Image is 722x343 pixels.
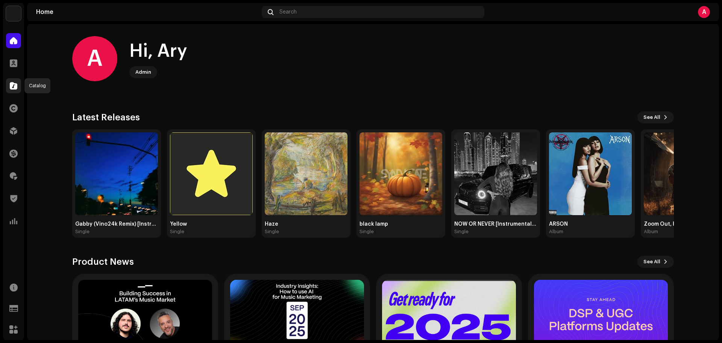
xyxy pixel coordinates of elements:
[643,254,660,269] span: See All
[135,68,151,77] div: Admin
[637,111,674,123] button: See All
[129,39,187,63] div: Hi, Ary
[454,229,469,235] div: Single
[170,221,253,227] div: Yellow
[637,256,674,268] button: See All
[644,229,658,235] div: Album
[72,36,117,81] div: A
[454,221,537,227] div: NOW OR NEVER [Instrumental - Sped Up]
[265,221,347,227] div: Haze
[265,229,279,235] div: Single
[36,9,259,15] div: Home
[549,229,563,235] div: Album
[170,229,184,235] div: Single
[549,221,632,227] div: ARSON
[75,221,158,227] div: Gabby (Vino24k Remix) [Instrumental]
[6,6,21,21] img: bb549e82-3f54-41b5-8d74-ce06bd45c366
[170,132,253,215] img: 34eeb9b7-d34d-4052-b397-cfb8e37a3cac
[359,221,442,227] div: black lamp
[279,9,297,15] span: Search
[72,111,140,123] h3: Latest Releases
[698,6,710,18] div: A
[549,132,632,215] img: 6cbebb1e-2958-402e-9274-e82c24d508c0
[359,229,374,235] div: Single
[454,132,537,215] img: ee1c102d-ee65-46d7-aa5e-be3f51716079
[265,132,347,215] img: e052f7e1-7f5f-452c-9df2-d972577f1051
[72,256,134,268] h3: Product News
[643,110,660,125] span: See All
[75,132,158,215] img: 2a826691-0b94-4d56-aec4-d805d9b78b7c
[75,229,89,235] div: Single
[359,132,442,215] img: 0ae25def-df85-4002-aaa9-5bcb48c110a5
